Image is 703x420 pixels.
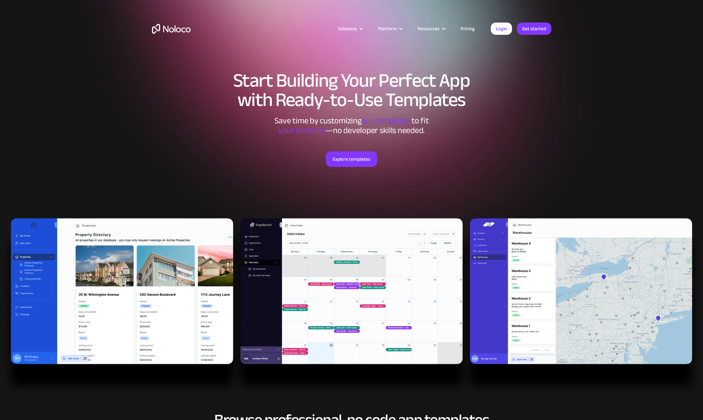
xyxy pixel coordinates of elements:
[452,24,483,33] a: Pricing
[517,23,551,35] a: Get started
[491,23,512,35] a: Login
[418,24,440,33] div: Resources
[278,122,326,138] span: your business
[410,24,452,33] div: Resources
[378,24,397,33] div: Platform
[361,113,410,129] span: our templates
[370,24,410,33] div: Platform
[152,71,551,110] h1: Start Building Your Perfect App with Ready-to-Use Templates
[326,151,377,167] a: Explore templates
[152,24,191,34] a: home
[338,24,357,33] div: Solutions
[330,24,370,33] div: Solutions
[255,116,448,135] div: Save time by customizing to fit ‍ —no developer skills needed.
